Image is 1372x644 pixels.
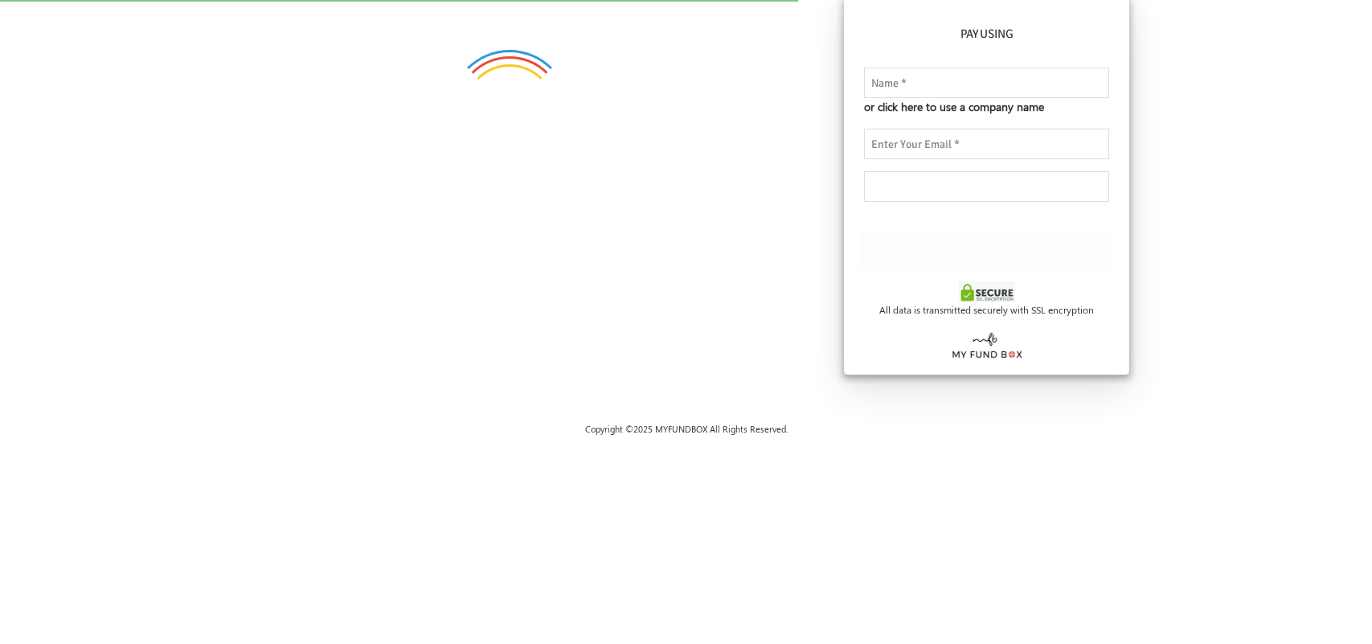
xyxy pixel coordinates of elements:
h6: Pay using [860,25,1113,43]
span: or click here to use a company name [864,98,1044,116]
input: Name * [864,68,1109,98]
div: All data is transmitted securely with SSL encryption [860,302,1113,317]
input: Enter Your Email * [864,129,1109,159]
span: Copyright © 2025 MYFUNDBOX All Rights Reserved. [585,423,788,435]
